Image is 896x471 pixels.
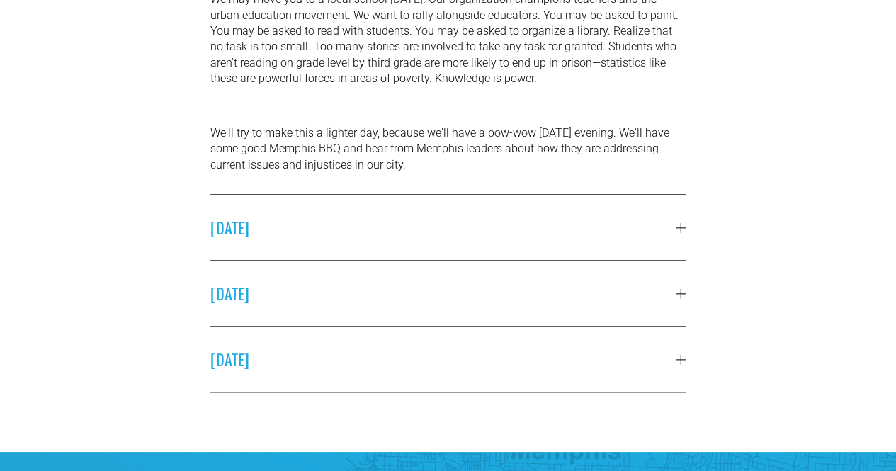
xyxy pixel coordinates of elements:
p: We'll try to make this a lighter day, because we'll have a pow-wow [DATE] evening. We'll have som... [210,125,686,173]
span: [DATE] [210,348,676,370]
button: [DATE] [210,261,686,326]
span: [DATE] [210,216,676,239]
button: [DATE] [210,195,686,260]
span: [DATE] [210,282,676,305]
button: [DATE] [210,327,686,392]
